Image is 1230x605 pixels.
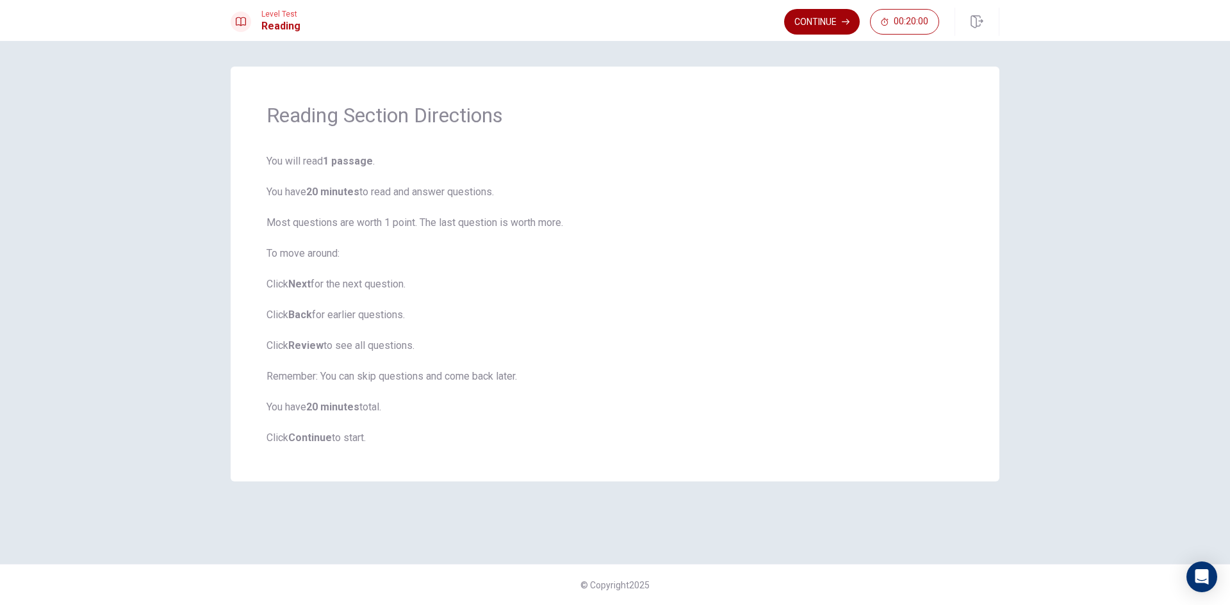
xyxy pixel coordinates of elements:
[323,155,373,167] b: 1 passage
[580,580,650,590] span: © Copyright 2025
[261,10,300,19] span: Level Test
[306,401,359,413] b: 20 minutes
[261,19,300,34] h1: Reading
[288,309,312,321] b: Back
[288,432,332,444] b: Continue
[288,339,324,351] b: Review
[266,102,963,128] h1: Reading Section Directions
[894,17,928,27] span: 00:20:00
[266,154,963,446] span: You will read . You have to read and answer questions. Most questions are worth 1 point. The last...
[306,186,359,198] b: 20 minutes
[288,278,311,290] b: Next
[784,9,860,35] button: Continue
[870,9,939,35] button: 00:20:00
[1186,561,1217,592] div: Open Intercom Messenger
